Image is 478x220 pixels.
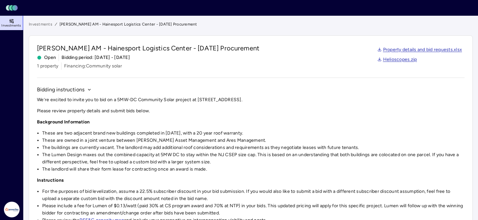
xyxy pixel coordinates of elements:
[42,166,465,173] li: The landlord will share their form lease for contracting once an award is made.
[37,54,56,61] span: Open
[37,86,84,94] span: Bidding instructions
[42,137,465,144] li: These are owned in a joint venture between [PERSON_NAME] Asset Management and Ares Management.
[62,54,130,61] span: Bidding period: [DATE] - [DATE]
[37,44,259,53] span: [PERSON_NAME] AM - Hainesport Logistics Center - [DATE] Procurement
[377,46,462,53] a: Property details and bid requests.xlsx
[37,96,465,103] p: We’re excited to invite you to bid on a 5MW-DC Community Solar project at [STREET_ADDRESS].
[37,86,92,94] button: Bidding instructions
[42,151,465,166] li: The Lumen Design maxes out the combined capacity at 5MW DC to stay within the NJ CSEP size cap. T...
[37,177,64,183] strong: Instructions
[377,56,417,63] a: Helioscopes.zip
[37,119,90,125] strong: Background Information
[37,63,59,70] span: 1 property
[64,63,122,70] span: Financing: Community solar
[4,202,20,217] img: Powerflex
[29,21,52,27] a: Investments
[42,130,465,137] li: These are two adjacent brand new buildings completed in [DATE], with a 20 year roof warranty.
[29,21,473,27] nav: breadcrumb
[37,107,465,115] p: Please review property details and submit bids below.
[42,144,465,151] li: The buildings are currently vacant. The landlord may add additional roof considerations and requi...
[60,21,197,27] span: [PERSON_NAME] AM - Hainesport Logistics Center - [DATE] Procurement
[42,202,465,217] li: Please include a fee for Lumen of $0.13/watt (paid 30% at CS program award and 70% at NTP) in you...
[42,188,465,202] li: For the purposes of bid levelization, assume a 22.5% subscriber discount in your bid submission. ...
[1,24,21,27] span: Investments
